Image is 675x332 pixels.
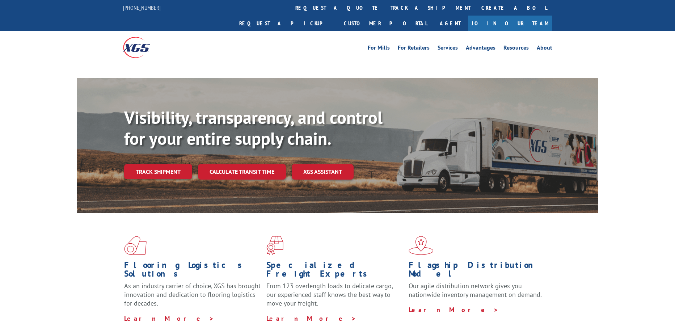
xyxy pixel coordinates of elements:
[537,45,552,53] a: About
[266,282,403,314] p: From 123 overlength loads to delicate cargo, our experienced staff knows the best way to move you...
[198,164,286,180] a: Calculate transit time
[234,16,338,31] a: Request a pickup
[338,16,433,31] a: Customer Portal
[433,16,468,31] a: Agent
[124,106,383,150] b: Visibility, transparency, and control for your entire supply chain.
[292,164,354,180] a: XGS ASSISTANT
[124,261,261,282] h1: Flooring Logistics Solutions
[398,45,430,53] a: For Retailers
[409,282,542,299] span: Our agile distribution network gives you nationwide inventory management on demand.
[368,45,390,53] a: For Mills
[468,16,552,31] a: Join Our Team
[266,314,357,323] a: Learn More >
[266,236,283,255] img: xgs-icon-focused-on-flooring-red
[124,314,214,323] a: Learn More >
[123,4,161,11] a: [PHONE_NUMBER]
[124,236,147,255] img: xgs-icon-total-supply-chain-intelligence-red
[409,236,434,255] img: xgs-icon-flagship-distribution-model-red
[409,261,545,282] h1: Flagship Distribution Model
[124,282,261,307] span: As an industry carrier of choice, XGS has brought innovation and dedication to flooring logistics...
[124,164,192,179] a: Track shipment
[266,261,403,282] h1: Specialized Freight Experts
[438,45,458,53] a: Services
[503,45,529,53] a: Resources
[466,45,495,53] a: Advantages
[409,306,499,314] a: Learn More >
